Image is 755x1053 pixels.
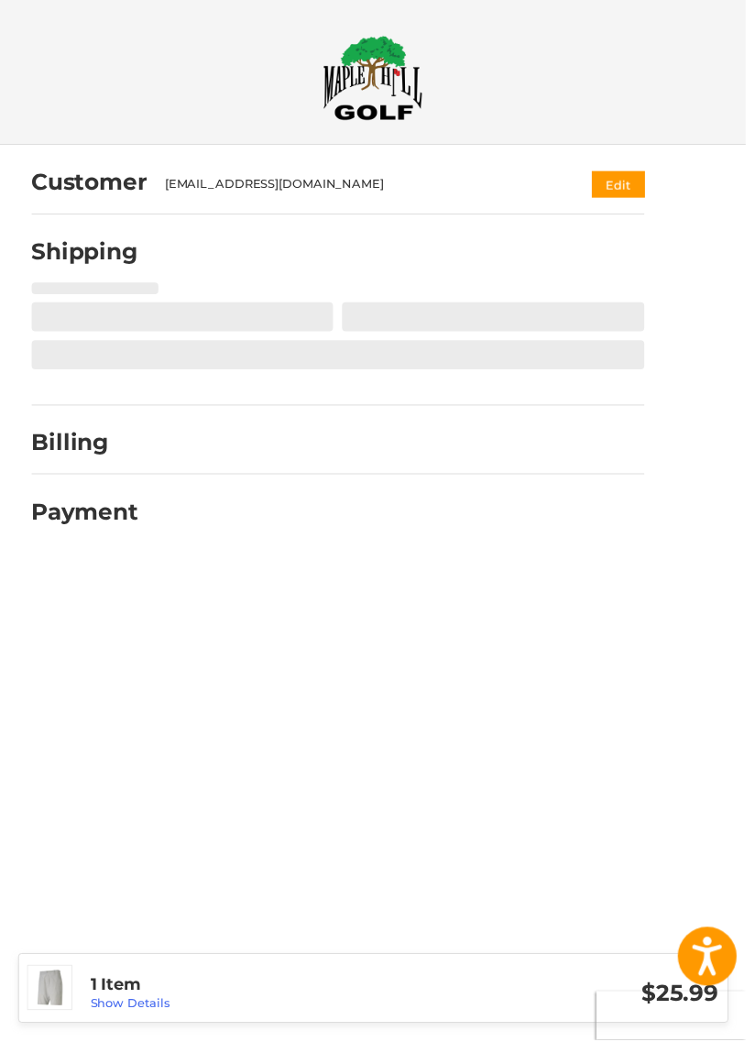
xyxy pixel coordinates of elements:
button: Edit [599,173,652,200]
h2: Customer [32,170,149,199]
h3: 1 Item [92,987,410,1008]
div: [EMAIL_ADDRESS][DOMAIN_NAME] [167,178,564,196]
img: Puma 101 Stripe Shorts [28,978,72,1022]
h2: Payment [32,504,140,532]
h3: $25.99 [410,992,728,1020]
h2: Shipping [32,241,140,269]
img: Maple Hill Golf [327,36,428,122]
a: Show Details [92,1008,172,1023]
iframe: Google Customer Reviews [604,1004,755,1053]
h2: Billing [32,433,139,462]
